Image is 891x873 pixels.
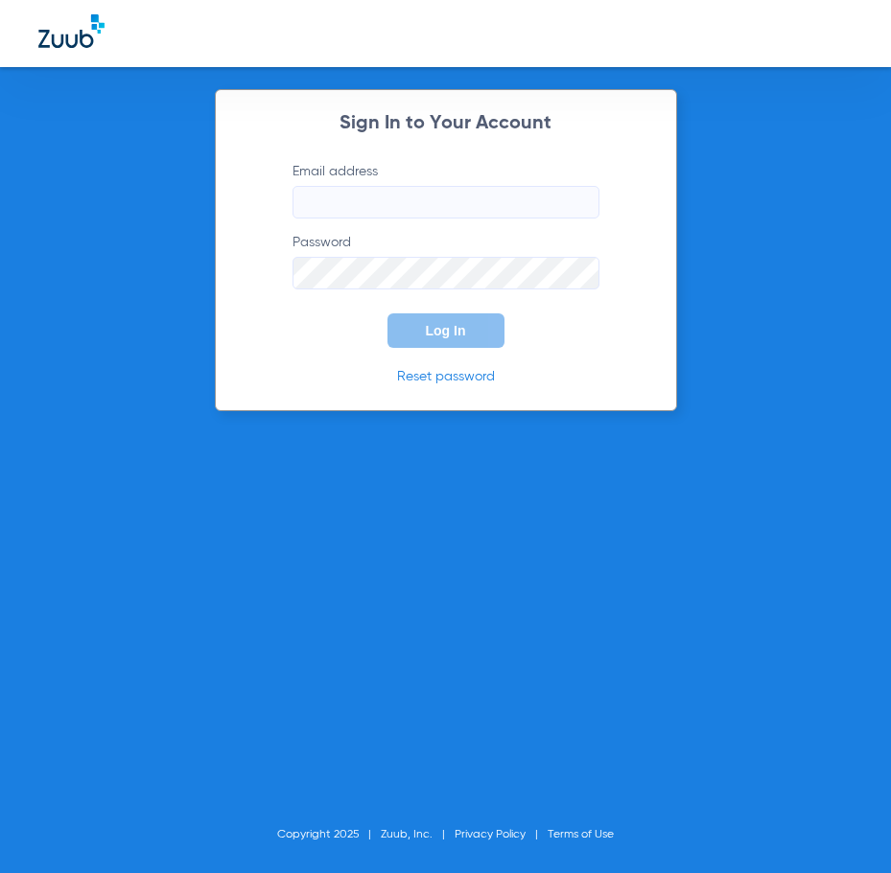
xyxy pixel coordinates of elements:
label: Email address [293,162,599,218]
li: Zuub, Inc. [381,825,455,844]
li: Copyright 2025 [277,825,381,844]
label: Password [293,233,599,289]
a: Reset password [397,370,495,383]
button: Log In [387,313,504,348]
h2: Sign In to Your Account [264,114,628,133]
span: Log In [426,323,466,338]
img: Zuub Logo [38,14,105,48]
input: Email address [293,186,599,218]
a: Privacy Policy [455,829,526,840]
a: Terms of Use [548,829,614,840]
input: Password [293,257,599,289]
